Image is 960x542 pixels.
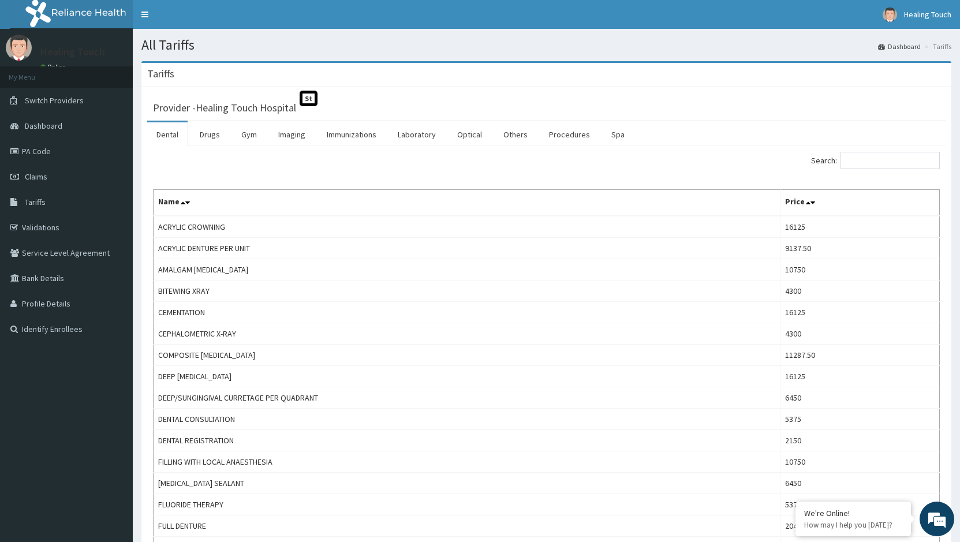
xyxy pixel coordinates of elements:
img: User Image [6,35,32,61]
input: Search: [841,152,940,169]
td: DEEP [MEDICAL_DATA] [154,366,780,387]
td: 20425 [780,515,940,537]
td: CEPHALOMETRIC X-RAY [154,323,780,345]
a: Drugs [190,122,229,147]
td: FLUORIDE THERAPY [154,494,780,515]
td: FILLING WITH LOCAL ANAESTHESIA [154,451,780,473]
td: 16125 [780,302,940,323]
th: Name [154,190,780,216]
td: AMALGAM [MEDICAL_DATA] [154,259,780,281]
span: Claims [25,171,47,182]
td: FULL DENTURE [154,515,780,537]
h3: Provider - Healing Touch Hospital [153,103,296,113]
td: 4300 [780,281,940,302]
td: ACRYLIC DENTURE PER UNIT [154,238,780,259]
a: Immunizations [317,122,386,147]
h3: Tariffs [147,69,174,79]
span: St [300,91,317,106]
td: DEEP/SUNGINGIVAL CURRETAGE PER QUADRANT [154,387,780,409]
a: Dental [147,122,188,147]
td: DENTAL REGISTRATION [154,430,780,451]
td: 5375 [780,494,940,515]
td: 16125 [780,366,940,387]
td: 9137.50 [780,238,940,259]
div: We're Online! [804,508,902,518]
td: 10750 [780,259,940,281]
td: 16125 [780,216,940,238]
img: User Image [883,8,897,22]
td: DENTAL CONSULTATION [154,409,780,430]
a: Online [40,63,68,71]
td: 5375 [780,409,940,430]
a: Others [494,122,537,147]
td: BITEWING XRAY [154,281,780,302]
td: ACRYLIC CROWNING [154,216,780,238]
a: Gym [232,122,266,147]
td: 2150 [780,430,940,451]
td: 10750 [780,451,940,473]
p: Healing Touch [40,47,105,57]
span: Healing Touch [904,9,951,20]
td: 11287.50 [780,345,940,366]
span: Dashboard [25,121,62,131]
a: Imaging [269,122,315,147]
span: Switch Providers [25,95,84,106]
span: Tariffs [25,197,46,207]
a: Laboratory [389,122,445,147]
td: COMPOSITE [MEDICAL_DATA] [154,345,780,366]
a: Dashboard [878,42,921,51]
li: Tariffs [922,42,951,51]
a: Procedures [540,122,599,147]
td: 6450 [780,387,940,409]
p: How may I help you today? [804,520,902,530]
td: 6450 [780,473,940,494]
a: Optical [448,122,491,147]
a: Spa [602,122,634,147]
h1: All Tariffs [141,38,951,53]
td: CEMENTATION [154,302,780,323]
td: [MEDICAL_DATA] SEALANT [154,473,780,494]
td: 4300 [780,323,940,345]
th: Price [780,190,940,216]
label: Search: [811,152,940,169]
